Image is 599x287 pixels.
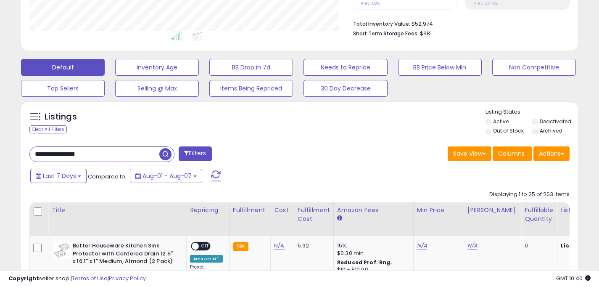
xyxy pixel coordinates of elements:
[417,206,460,215] div: Min Price
[21,80,105,97] button: Top Sellers
[493,146,532,161] button: Columns
[467,206,517,215] div: [PERSON_NAME]
[54,242,71,259] img: 41P0451ykzL._SL40_.jpg
[493,127,524,134] label: Out of Stock
[492,59,576,76] button: Non Competitive
[8,274,39,282] strong: Copyright
[199,243,212,250] span: OFF
[233,242,248,251] small: FBA
[337,259,392,266] b: Reduced Prof. Rng.
[353,18,563,28] li: $52,974
[209,59,293,76] button: BB Drop in 7d
[130,169,202,183] button: Aug-01 - Aug-07
[337,206,410,215] div: Amazon Fees
[498,149,525,158] span: Columns
[493,118,509,125] label: Active
[540,127,562,134] label: Archived
[353,30,419,37] b: Short Term Storage Fees:
[420,29,432,37] span: $381
[303,80,387,97] button: 30 Day Decrease
[337,250,407,257] div: $0.30 min
[361,1,380,6] small: Prev: 1,026
[417,242,427,250] a: N/A
[298,242,327,250] div: 5.92
[233,206,267,215] div: Fulfillment
[52,206,183,215] div: Title
[298,206,330,223] div: Fulfillment Cost
[561,242,599,250] b: Listed Price:
[179,146,211,161] button: Filters
[337,215,342,222] small: Amazon Fees.
[45,111,77,123] h5: Listings
[533,146,570,161] button: Actions
[525,206,554,223] div: Fulfillable Quantity
[29,125,67,133] div: Clear All Filters
[274,206,290,215] div: Cost
[190,206,226,215] div: Repricing
[8,275,146,283] div: seller snap | |
[398,59,482,76] button: BB Price Below Min
[448,146,491,161] button: Save View
[489,191,570,199] div: Displaying 1 to 25 of 203 items
[109,274,146,282] a: Privacy Policy
[115,59,199,76] button: Inventory Age
[43,172,76,180] span: Last 7 Days
[486,108,578,116] p: Listing States:
[540,118,571,125] label: Deactivated
[73,242,175,268] b: Better Houseware Kitchen Sink Protector with Centered Drain 12.5" x 16.1" x 1" Medium, Almond (2 ...
[303,59,387,76] button: Needs to Reprice
[556,274,591,282] span: 2025-08-15 10:40 GMT
[21,59,105,76] button: Default
[30,169,87,183] button: Last 7 Days
[474,1,498,6] small: Prev: 120.46%
[274,242,284,250] a: N/A
[142,172,192,180] span: Aug-01 - Aug-07
[88,173,127,181] span: Compared to:
[467,242,478,250] a: N/A
[72,274,108,282] a: Terms of Use
[209,80,293,97] button: Items Being Repriced
[115,80,199,97] button: Selling @ Max
[190,255,223,263] div: Amazon AI *
[337,242,407,250] div: 15%
[525,242,551,250] div: 0
[353,20,410,27] b: Total Inventory Value:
